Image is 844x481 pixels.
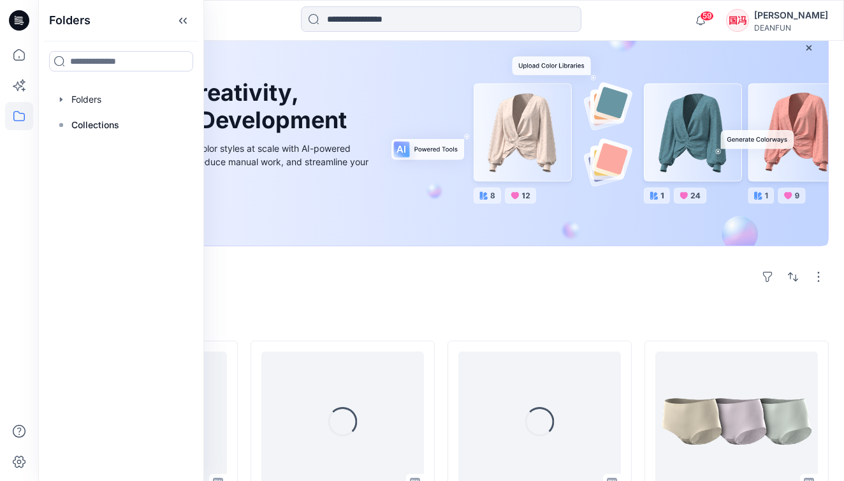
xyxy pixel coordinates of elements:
[726,9,749,32] div: 国冯
[54,313,829,328] h4: Styles
[71,117,119,133] p: Collections
[754,23,828,33] div: DEANFUN
[85,79,353,134] h1: Unleash Creativity, Speed Up Development
[754,8,828,23] div: [PERSON_NAME]
[700,11,714,21] span: 59
[85,197,372,223] a: Discover more
[85,142,372,182] div: Explore ideas faster and recolor styles at scale with AI-powered tools that boost creativity, red...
